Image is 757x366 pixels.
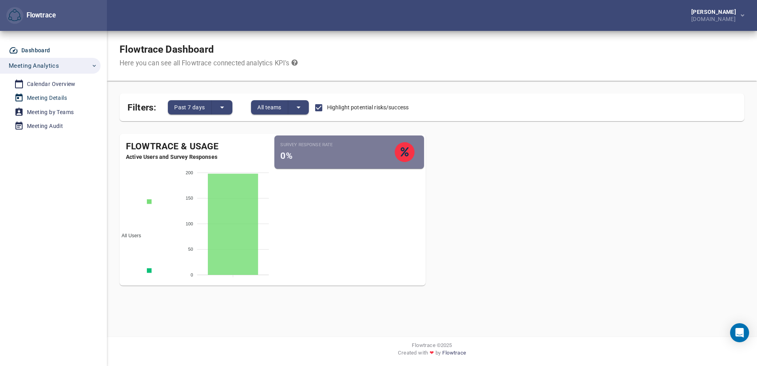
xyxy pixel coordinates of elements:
[27,121,63,131] div: Meeting Audit
[186,170,193,175] tspan: 200
[21,46,50,55] div: Dashboard
[730,323,749,342] div: Open Intercom Messenger
[191,273,193,277] tspan: 0
[23,11,56,20] div: Flowtrace
[691,15,739,22] div: [DOMAIN_NAME]
[27,79,76,89] div: Calendar Overview
[27,107,74,117] div: Meeting by Teams
[281,151,293,161] span: 0%
[120,140,272,153] div: Flowtrace & Usage
[436,349,441,360] span: by
[174,103,205,112] span: Past 7 days
[428,349,436,356] span: ❤
[691,9,739,15] div: [PERSON_NAME]
[116,233,141,238] span: All Users
[113,349,751,360] div: Created with
[127,97,156,114] span: Filters:
[251,100,288,114] button: All teams
[251,100,309,114] div: split button
[257,103,281,112] span: All teams
[442,349,466,360] a: Flowtrace
[679,7,751,24] button: [PERSON_NAME][DOMAIN_NAME]
[168,100,211,114] button: Past 7 days
[6,7,56,24] div: Flowtrace
[8,9,21,22] img: Flowtrace
[9,61,59,71] span: Meeting Analytics
[120,59,298,68] div: Here you can see all Flowtrace connected analytics KPI's
[281,142,395,148] small: Survey Response Rate
[327,103,409,112] span: Highlight potential risks/success
[412,341,452,349] span: Flowtrace © 2025
[6,7,23,24] button: Flowtrace
[168,100,232,114] div: split button
[188,247,193,252] tspan: 50
[186,196,193,200] tspan: 150
[120,44,298,55] h1: Flowtrace Dashboard
[27,93,67,103] div: Meeting Details
[120,153,272,161] span: Active Users and Survey Responses
[186,221,193,226] tspan: 100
